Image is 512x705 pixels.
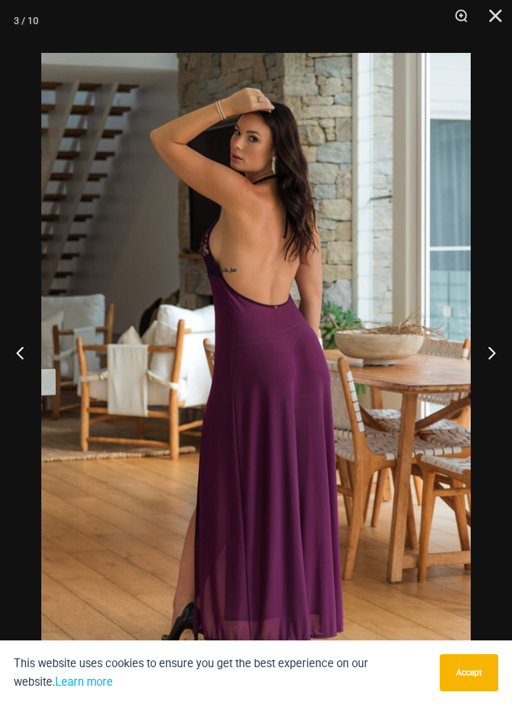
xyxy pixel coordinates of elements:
[14,10,39,31] div: 3 / 10
[460,318,512,387] button: Next
[55,675,113,689] a: Learn more
[440,654,498,691] button: Accept
[14,654,429,691] p: This website uses cookies to ensure you get the best experience on our website.
[41,53,471,696] img: Impulse Berry 596 Dress 04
